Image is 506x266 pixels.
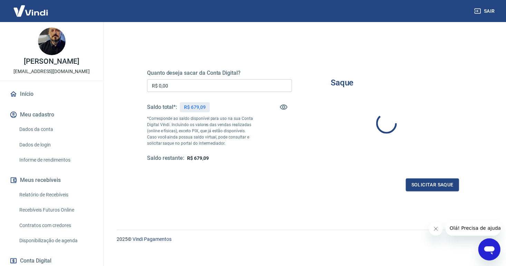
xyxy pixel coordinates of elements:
[17,234,95,248] a: Disponibilização de agenda
[24,58,79,65] p: [PERSON_NAME]
[17,203,95,217] a: Recebíveis Futuros Online
[8,107,95,122] button: Meu cadastro
[17,153,95,167] a: Informe de rendimentos
[147,104,177,111] h5: Saldo total*:
[17,122,95,136] a: Dados da conta
[17,138,95,152] a: Dados de login
[184,104,206,111] p: R$ 679,09
[406,178,459,191] button: Solicitar saque
[478,238,500,260] iframe: Botão para abrir a janela de mensagens
[13,68,90,75] p: [EMAIL_ADDRESS][DOMAIN_NAME]
[147,115,256,146] p: *Corresponde ao saldo disponível para uso na sua Conta Digital Vindi. Incluindo os valores das ve...
[187,155,209,161] span: R$ 679,09
[8,173,95,188] button: Meus recebíveis
[8,0,53,21] img: Vindi
[38,28,66,55] img: d331c73b-11d4-4402-bd7e-113904eb1030.jpeg
[133,236,172,242] a: Vindi Pagamentos
[117,236,489,243] p: 2025 ©
[8,86,95,102] a: Início
[4,5,58,10] span: Olá! Precisa de ajuda?
[17,218,95,233] a: Contratos com credores
[429,222,443,236] iframe: Fechar mensagem
[147,155,184,162] h5: Saldo restante:
[17,188,95,202] a: Relatório de Recebíveis
[446,221,500,236] iframe: Mensagem da empresa
[473,5,498,18] button: Sair
[147,70,292,76] h5: Quanto deseja sacar da Conta Digital?
[331,78,354,88] h3: Saque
